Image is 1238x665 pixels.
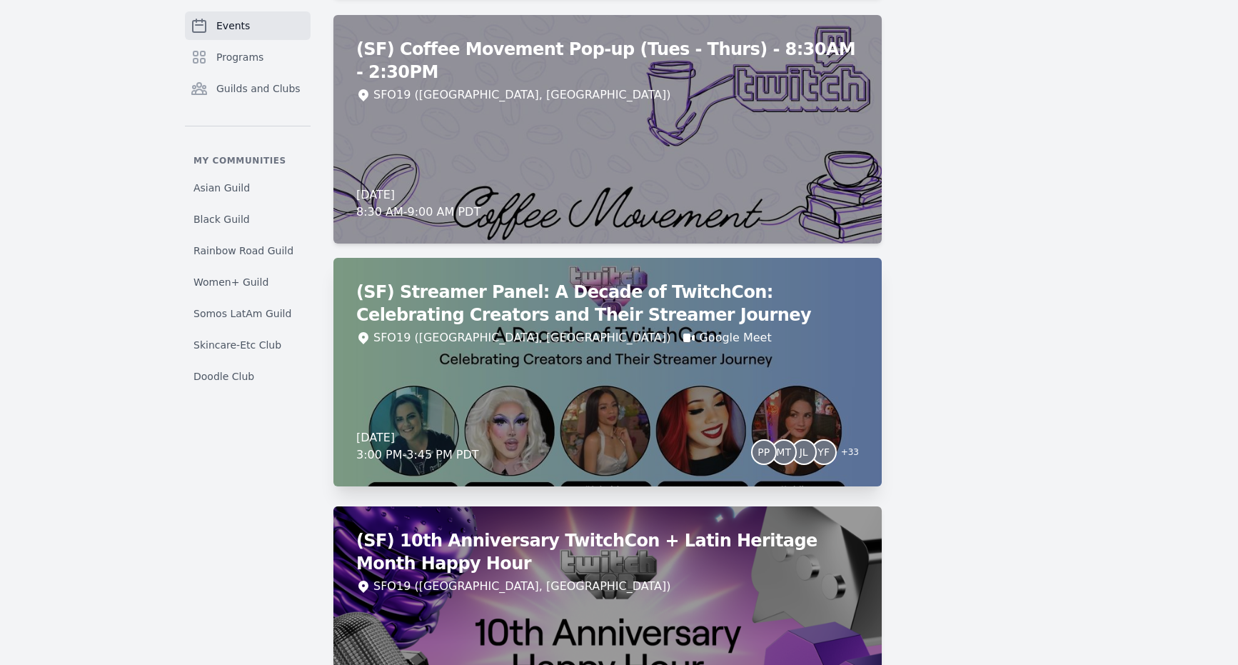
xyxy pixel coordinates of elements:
[193,369,254,384] span: Doodle Club
[185,155,311,166] p: My communities
[758,447,770,457] span: PP
[185,206,311,232] a: Black Guild
[193,275,268,289] span: Women+ Guild
[356,429,479,464] div: [DATE] 3:00 PM - 3:45 PM PDT
[699,329,771,346] a: Google Meet
[356,529,859,575] h2: (SF) 10th Anniversary TwitchCon + Latin Heritage Month Happy Hour
[333,258,882,486] a: (SF) Streamer Panel: A Decade of TwitchCon: Celebrating Creators and Their Streamer JourneySFO19 ...
[193,244,293,258] span: Rainbow Road Guild
[356,281,859,326] h2: (SF) Streamer Panel: A Decade of TwitchCon: Celebrating Creators and Their Streamer Journey
[185,364,311,389] a: Doodle Club
[185,11,311,40] a: Events
[776,447,791,457] span: MT
[193,338,281,352] span: Skincare-Etc Club
[193,181,250,195] span: Asian Guild
[216,81,301,96] span: Guilds and Clubs
[185,43,311,71] a: Programs
[800,447,808,457] span: JL
[373,329,670,346] div: SFO19 ([GEOGRAPHIC_DATA], [GEOGRAPHIC_DATA])
[333,15,882,244] a: (SF) Coffee Movement Pop-up (Tues - Thurs) - 8:30AM - 2:30PMSFO19 ([GEOGRAPHIC_DATA], [GEOGRAPHIC...
[185,269,311,295] a: Women+ Guild
[185,238,311,264] a: Rainbow Road Guild
[832,444,859,464] span: + 33
[356,38,859,84] h2: (SF) Coffee Movement Pop-up (Tues - Thurs) - 8:30AM - 2:30PM
[193,212,250,226] span: Black Guild
[216,50,263,64] span: Programs
[185,332,311,358] a: Skincare-Etc Club
[356,186,480,221] div: [DATE] 8:30 AM - 9:00 AM PDT
[185,11,311,389] nav: Sidebar
[817,447,830,457] span: YF
[185,301,311,326] a: Somos LatAm Guild
[373,578,670,595] div: SFO19 ([GEOGRAPHIC_DATA], [GEOGRAPHIC_DATA])
[185,175,311,201] a: Asian Guild
[193,306,291,321] span: Somos LatAm Guild
[373,86,670,104] div: SFO19 ([GEOGRAPHIC_DATA], [GEOGRAPHIC_DATA])
[216,19,250,33] span: Events
[185,74,311,103] a: Guilds and Clubs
